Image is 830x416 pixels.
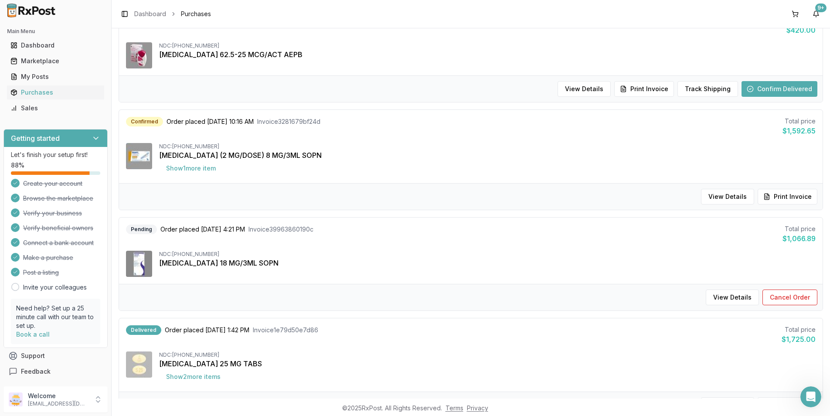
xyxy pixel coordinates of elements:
[159,49,816,60] div: [MEDICAL_DATA] 62.5-25 MCG/ACT AEPB
[159,251,816,258] div: NDC: [PHONE_NUMBER]
[16,331,50,338] a: Book a call
[706,290,759,305] button: View Details
[10,57,101,65] div: Marketplace
[165,326,249,334] span: Order placed [DATE] 1:42 PM
[10,41,101,50] div: Dashboard
[23,253,73,262] span: Make a purchase
[126,351,152,378] img: Jardiance 25 MG TABS
[159,258,816,268] div: [MEDICAL_DATA] 18 MG/3ML SOPN
[248,225,313,234] span: Invoice 39963860190c
[10,72,101,81] div: My Posts
[614,81,674,97] button: Print Invoice
[10,104,101,113] div: Sales
[7,28,104,35] h2: Main Menu
[758,189,817,205] button: Print Invoice
[126,143,152,169] img: Ozempic (2 MG/DOSE) 8 MG/3ML SOPN
[160,225,245,234] span: Order placed [DATE] 4:21 PM
[23,268,59,277] span: Post a listing
[126,117,163,126] div: Confirmed
[782,225,816,233] div: Total price
[159,150,816,160] div: [MEDICAL_DATA] (2 MG/DOSE) 8 MG/3ML SOPN
[7,100,104,116] a: Sales
[23,209,82,218] span: Verify your business
[782,334,816,344] div: $1,725.00
[159,351,816,358] div: NDC: [PHONE_NUMBER]
[159,143,816,150] div: NDC: [PHONE_NUMBER]
[134,10,166,18] a: Dashboard
[446,404,463,412] a: Terms
[23,224,93,232] span: Verify beneficial owners
[809,7,823,21] button: 9+
[28,400,88,407] p: [EMAIL_ADDRESS][DOMAIN_NAME]
[785,25,816,35] div: $420.00
[3,54,108,68] button: Marketplace
[3,364,108,379] button: Feedback
[742,81,817,97] button: Confirm Delivered
[181,10,211,18] span: Purchases
[3,101,108,115] button: Sales
[11,150,100,159] p: Let's finish your setup first!
[257,117,320,126] span: Invoice 3281679bf24d
[23,194,93,203] span: Browse the marketplace
[126,225,157,234] div: Pending
[11,161,24,170] span: 88 %
[815,3,827,12] div: 9+
[159,160,223,176] button: Show1more item
[23,179,82,188] span: Create your account
[3,3,59,17] img: RxPost Logo
[10,88,101,97] div: Purchases
[701,189,754,205] button: View Details
[11,133,60,143] h3: Getting started
[9,392,23,406] img: User avatar
[7,69,104,85] a: My Posts
[3,85,108,99] button: Purchases
[167,117,254,126] span: Order placed [DATE] 10:16 AM
[758,397,817,413] button: Print Invoice
[159,358,816,369] div: [MEDICAL_DATA] 25 MG TABS
[7,53,104,69] a: Marketplace
[253,326,318,334] span: Invoice 1e79d50e7d86
[677,81,738,97] button: Track Shipping
[467,404,488,412] a: Privacy
[159,369,228,385] button: Show2more items
[558,81,611,97] button: View Details
[16,304,95,330] p: Need help? Set up a 25 minute call with our team to set up.
[159,42,816,49] div: NDC: [PHONE_NUMBER]
[7,85,104,100] a: Purchases
[3,70,108,84] button: My Posts
[782,325,816,334] div: Total price
[126,251,152,277] img: Saxenda 18 MG/3ML SOPN
[782,126,816,136] div: $1,592.65
[800,386,821,407] iframe: Intercom live chat
[762,290,817,305] button: Cancel Order
[3,348,108,364] button: Support
[701,397,754,413] button: View Details
[3,38,108,52] button: Dashboard
[23,239,94,247] span: Connect a bank account
[126,42,152,68] img: Anoro Ellipta 62.5-25 MCG/ACT AEPB
[21,367,51,376] span: Feedback
[28,392,88,400] p: Welcome
[126,325,161,335] div: Delivered
[782,117,816,126] div: Total price
[134,10,211,18] nav: breadcrumb
[23,283,87,292] a: Invite your colleagues
[7,38,104,53] a: Dashboard
[782,233,816,244] div: $1,066.89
